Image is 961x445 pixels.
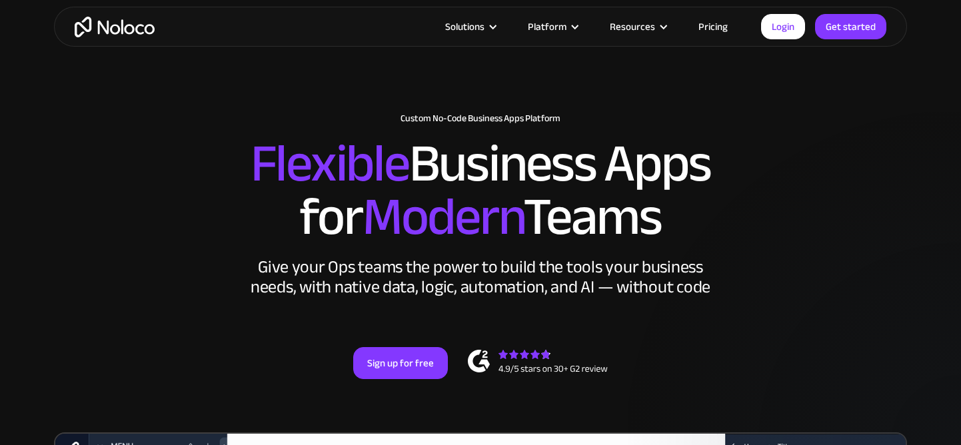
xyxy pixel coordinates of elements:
[247,257,714,297] div: Give your Ops teams the power to build the tools your business needs, with native data, logic, au...
[67,113,894,124] h1: Custom No-Code Business Apps Platform
[67,137,894,244] h2: Business Apps for Teams
[429,18,511,35] div: Solutions
[593,18,682,35] div: Resources
[511,18,593,35] div: Platform
[528,18,566,35] div: Platform
[445,18,484,35] div: Solutions
[610,18,655,35] div: Resources
[682,18,744,35] a: Pricing
[251,114,409,213] span: Flexible
[353,347,448,379] a: Sign up for free
[363,167,523,266] span: Modern
[815,14,886,39] a: Get started
[75,17,155,37] a: home
[761,14,805,39] a: Login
